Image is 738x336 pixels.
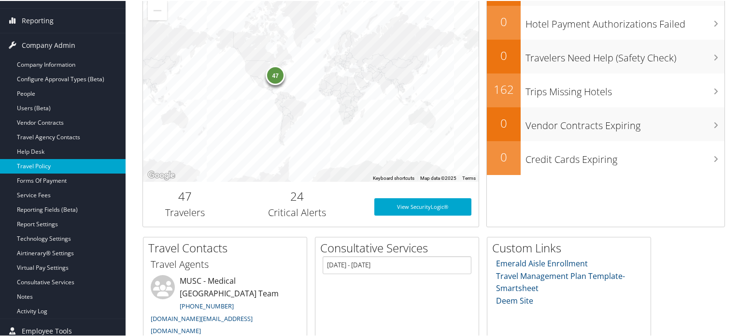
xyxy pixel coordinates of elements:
h2: Consultative Services [320,239,479,255]
h2: 0 [487,148,521,164]
button: Keyboard shortcuts [373,174,414,181]
span: Reporting [22,8,54,32]
a: Travel Management Plan Template- Smartsheet [496,270,625,293]
h2: 47 [150,187,220,204]
h2: Travel Contacts [148,239,307,255]
a: View SecurityLogic® [374,197,472,215]
a: Terms (opens in new tab) [462,175,476,180]
a: Open this area in Google Maps (opens a new window) [145,168,177,181]
div: 47 [266,65,285,84]
img: Google [145,168,177,181]
h3: Travelers [150,205,220,219]
a: 0Travelers Need Help (Safety Check) [487,39,724,73]
h2: 0 [487,46,521,63]
h3: Credit Cards Expiring [525,147,724,165]
h2: 24 [234,187,360,204]
h3: Vendor Contracts Expiring [525,113,724,131]
h2: 162 [487,80,521,97]
span: Company Admin [22,32,75,57]
h3: Travelers Need Help (Safety Check) [525,45,724,64]
a: Emerald Aisle Enrollment [496,257,588,268]
h3: Hotel Payment Authorizations Failed [525,12,724,30]
h2: 0 [487,13,521,29]
h3: Travel Agents [151,257,299,270]
a: 162Trips Missing Hotels [487,73,724,106]
a: Deem Site [496,294,533,305]
a: 0Credit Cards Expiring [487,140,724,174]
span: Map data ©2025 [420,175,456,180]
a: 0Vendor Contracts Expiring [487,106,724,140]
a: [DOMAIN_NAME][EMAIL_ADDRESS][DOMAIN_NAME] [151,313,253,335]
a: [PHONE_NUMBER] [180,301,234,309]
h2: 0 [487,114,521,131]
a: 0Hotel Payment Authorizations Failed [487,5,724,39]
h2: Custom Links [492,239,651,255]
h3: Critical Alerts [234,205,360,219]
h3: Trips Missing Hotels [525,79,724,98]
